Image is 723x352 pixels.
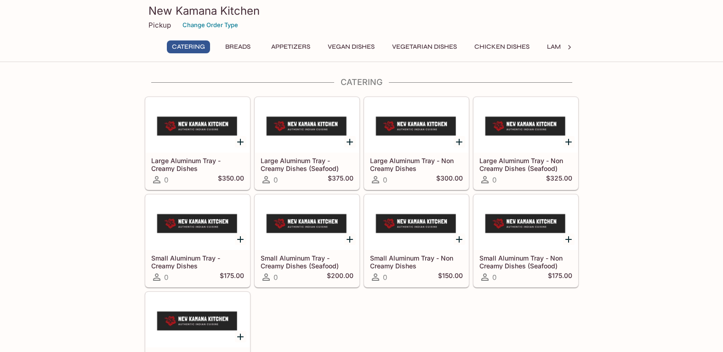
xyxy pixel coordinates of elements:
a: Large Aluminum Tray - Creamy Dishes (Seafood)0$375.00 [255,97,359,190]
span: 0 [383,273,387,282]
button: Breads [217,40,259,53]
h5: $350.00 [218,174,244,185]
h5: Large Aluminum Tray - Creamy Dishes [151,157,244,172]
button: Add Small Aluminum Tray - Non Creamy Dishes (Seafood) [563,233,575,245]
h5: $375.00 [328,174,353,185]
h5: Large Aluminum Tray - Non Creamy Dishes (Seafood) [479,157,572,172]
span: 0 [273,176,278,184]
button: Add Veg Samosa Tray [235,331,246,342]
span: 0 [492,176,496,184]
button: Add Large Aluminum Tray - Non Creamy Dishes (Seafood) [563,136,575,148]
div: Small Aluminum Tray - Creamy Dishes [146,195,250,250]
span: 0 [383,176,387,184]
h5: $325.00 [546,174,572,185]
div: Large Aluminum Tray - Non Creamy Dishes [364,97,468,153]
div: Large Aluminum Tray - Non Creamy Dishes (Seafood) [474,97,578,153]
a: Small Aluminum Tray - Creamy Dishes (Seafood)0$200.00 [255,194,359,287]
div: Small Aluminum Tray - Non Creamy Dishes [364,195,468,250]
a: Small Aluminum Tray - Creamy Dishes0$175.00 [145,194,250,287]
button: Add Small Aluminum Tray - Creamy Dishes (Seafood) [344,233,356,245]
h5: $175.00 [220,272,244,283]
button: Change Order Type [178,18,242,32]
span: 0 [492,273,496,282]
button: Vegetarian Dishes [387,40,462,53]
h5: Small Aluminum Tray - Creamy Dishes [151,254,244,269]
h5: Small Aluminum Tray - Non Creamy Dishes (Seafood) [479,254,572,269]
a: Large Aluminum Tray - Creamy Dishes0$350.00 [145,97,250,190]
h5: Small Aluminum Tray - Creamy Dishes (Seafood) [261,254,353,269]
button: Catering [167,40,210,53]
a: Small Aluminum Tray - Non Creamy Dishes (Seafood)0$175.00 [473,194,578,287]
button: Vegan Dishes [323,40,380,53]
h5: Small Aluminum Tray - Non Creamy Dishes [370,254,463,269]
h3: New Kamana Kitchen [148,4,575,18]
span: 0 [273,273,278,282]
button: Add Small Aluminum Tray - Non Creamy Dishes [454,233,465,245]
a: Large Aluminum Tray - Non Creamy Dishes (Seafood)0$325.00 [473,97,578,190]
div: Small Aluminum Tray - Creamy Dishes (Seafood) [255,195,359,250]
span: 0 [164,273,168,282]
a: Small Aluminum Tray - Non Creamy Dishes0$150.00 [364,194,469,287]
p: Pickup [148,21,171,29]
span: 0 [164,176,168,184]
h5: $175.00 [548,272,572,283]
button: Lamb Dishes [542,40,594,53]
div: Large Aluminum Tray - Creamy Dishes (Seafood) [255,97,359,153]
h4: Catering [145,77,579,87]
h5: $300.00 [436,174,463,185]
h5: Large Aluminum Tray - Creamy Dishes (Seafood) [261,157,353,172]
button: Add Large Aluminum Tray - Creamy Dishes (Seafood) [344,136,356,148]
h5: Large Aluminum Tray - Non Creamy Dishes [370,157,463,172]
button: Add Small Aluminum Tray - Creamy Dishes [235,233,246,245]
button: Add Large Aluminum Tray - Non Creamy Dishes [454,136,465,148]
h5: $150.00 [438,272,463,283]
div: Veg Samosa Tray [146,292,250,347]
div: Large Aluminum Tray - Creamy Dishes [146,97,250,153]
a: Large Aluminum Tray - Non Creamy Dishes0$300.00 [364,97,469,190]
button: Chicken Dishes [469,40,535,53]
div: Small Aluminum Tray - Non Creamy Dishes (Seafood) [474,195,578,250]
h5: $200.00 [327,272,353,283]
button: Appetizers [266,40,315,53]
button: Add Large Aluminum Tray - Creamy Dishes [235,136,246,148]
